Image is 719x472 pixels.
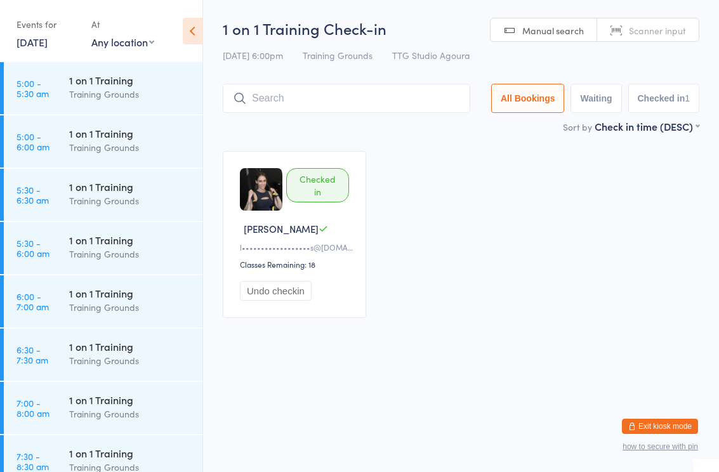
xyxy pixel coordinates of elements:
[69,247,192,261] div: Training Grounds
[16,14,79,35] div: Events for
[623,442,698,451] button: how to secure with pin
[16,35,48,49] a: [DATE]
[571,84,621,113] button: Waiting
[286,168,349,202] div: Checked in
[69,233,192,247] div: 1 on 1 Training
[628,84,700,113] button: Checked in1
[16,344,48,365] time: 6:30 - 7:30 am
[240,168,282,211] img: image1720831959.png
[16,238,49,258] time: 5:30 - 6:00 am
[4,222,202,274] a: 5:30 -6:00 am1 on 1 TrainingTraining Grounds
[629,24,686,37] span: Scanner input
[223,84,470,113] input: Search
[4,382,202,434] a: 7:00 -8:00 am1 on 1 TrainingTraining Grounds
[4,62,202,114] a: 5:00 -5:30 am1 on 1 TrainingTraining Grounds
[69,407,192,421] div: Training Grounds
[91,14,154,35] div: At
[303,49,373,62] span: Training Grounds
[685,93,690,103] div: 1
[91,35,154,49] div: Any location
[69,180,192,193] div: 1 on 1 Training
[240,242,353,252] div: l••••••••••••••••••s@[DOMAIN_NAME]
[69,393,192,407] div: 1 on 1 Training
[240,259,353,270] div: Classes Remaining: 18
[595,119,699,133] div: Check in time (DESC)
[4,115,202,167] a: 5:00 -6:00 am1 on 1 TrainingTraining Grounds
[622,419,698,434] button: Exit kiosk mode
[69,140,192,155] div: Training Grounds
[522,24,584,37] span: Manual search
[223,18,699,39] h2: 1 on 1 Training Check-in
[16,398,49,418] time: 7:00 - 8:00 am
[69,193,192,208] div: Training Grounds
[223,49,283,62] span: [DATE] 6:00pm
[4,169,202,221] a: 5:30 -6:30 am1 on 1 TrainingTraining Grounds
[244,222,319,235] span: [PERSON_NAME]
[240,281,312,301] button: Undo checkin
[4,275,202,327] a: 6:00 -7:00 am1 on 1 TrainingTraining Grounds
[16,78,49,98] time: 5:00 - 5:30 am
[16,185,49,205] time: 5:30 - 6:30 am
[69,286,192,300] div: 1 on 1 Training
[4,329,202,381] a: 6:30 -7:30 am1 on 1 TrainingTraining Grounds
[69,87,192,102] div: Training Grounds
[392,49,470,62] span: TTG Studio Agoura
[491,84,565,113] button: All Bookings
[563,121,592,133] label: Sort by
[69,126,192,140] div: 1 on 1 Training
[69,339,192,353] div: 1 on 1 Training
[16,131,49,152] time: 5:00 - 6:00 am
[69,446,192,460] div: 1 on 1 Training
[16,451,49,471] time: 7:30 - 8:30 am
[69,300,192,315] div: Training Grounds
[16,291,49,311] time: 6:00 - 7:00 am
[69,353,192,368] div: Training Grounds
[69,73,192,87] div: 1 on 1 Training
